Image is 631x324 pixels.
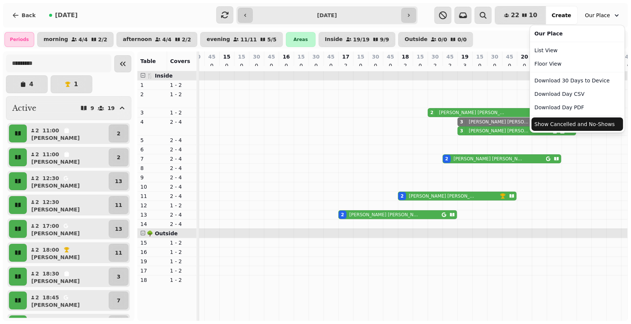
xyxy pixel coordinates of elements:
button: Download 30 Days to Device [532,74,623,87]
button: Download Day PDF [532,101,623,114]
button: Show Cancelled and No-Shows [532,117,623,131]
a: Floor View [532,57,623,70]
button: Download Day CSV [532,87,623,101]
span: Our Place [585,12,610,19]
a: List View [532,44,623,57]
div: Our Place [532,27,623,40]
button: Our Place [581,9,625,22]
div: Our Place [530,25,625,133]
